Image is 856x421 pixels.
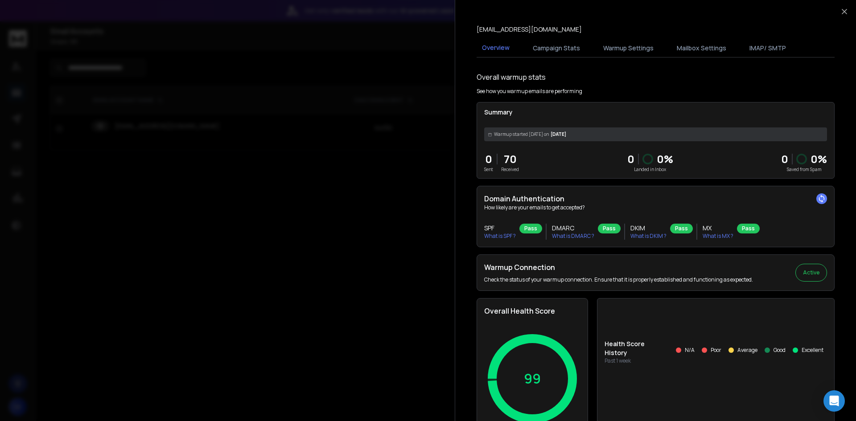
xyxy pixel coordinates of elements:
[501,152,519,166] p: 70
[494,131,549,138] span: Warmup started [DATE] on
[737,347,757,354] p: Average
[627,166,673,173] p: Landed in Inbox
[703,233,733,240] p: What is MX ?
[477,72,546,82] h1: Overall warmup stats
[774,347,786,354] p: Good
[484,166,493,173] p: Sent
[484,204,827,211] p: How likely are your emails to get accepted?
[802,347,823,354] p: Excellent
[484,127,827,141] div: [DATE]
[477,88,582,95] p: See how you warmup emails are performing
[685,347,695,354] p: N/A
[811,152,827,166] p: 0 %
[670,224,693,233] div: Pass
[484,224,516,233] h3: SPF
[605,357,658,364] p: Past 1 week
[484,108,827,117] p: Summary
[484,262,753,273] h2: Warmup Connection
[671,38,732,58] button: Mailbox Settings
[524,371,541,387] p: 99
[605,339,658,357] p: Health Score History
[737,224,760,233] div: Pass
[527,38,585,58] button: Campaign Stats
[598,224,621,233] div: Pass
[627,152,634,166] p: 0
[484,233,516,240] p: What is SPF ?
[484,306,580,316] h2: Overall Health Score
[477,38,515,58] button: Overview
[795,264,827,282] button: Active
[598,38,659,58] button: Warmup Settings
[703,224,733,233] h3: MX
[484,152,493,166] p: 0
[519,224,542,233] div: Pass
[552,224,594,233] h3: DMARC
[484,193,827,204] h2: Domain Authentication
[823,390,845,412] div: Open Intercom Messenger
[657,152,673,166] p: 0 %
[711,347,721,354] p: Poor
[477,25,582,34] p: [EMAIL_ADDRESS][DOMAIN_NAME]
[630,233,667,240] p: What is DKIM ?
[552,233,594,240] p: What is DMARC ?
[781,151,788,166] strong: 0
[501,166,519,173] p: Received
[744,38,791,58] button: IMAP/ SMTP
[484,276,753,283] p: Check the status of your warmup connection. Ensure that it is properly established and functionin...
[781,166,827,173] p: Saved from Spam
[630,224,667,233] h3: DKIM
